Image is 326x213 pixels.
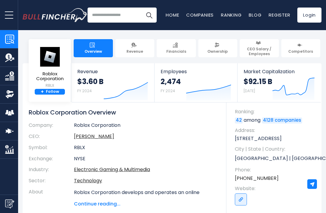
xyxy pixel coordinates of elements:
strong: $3.60 B [77,77,104,86]
strong: 2,474 [161,77,181,86]
a: Roblox Corporation RBLX [32,46,68,89]
button: Search [142,8,157,23]
p: [STREET_ADDRESS] [235,135,315,142]
a: Blog [249,12,261,18]
td: RBLX [74,142,217,153]
a: 42 [235,117,243,124]
span: Ownership [207,49,228,54]
h1: Roblox Corporation Overview [29,108,217,116]
strong: $92.15 B [244,77,272,86]
span: Market Capitalization [244,69,315,74]
a: Home [166,12,179,18]
a: ceo [74,133,114,140]
a: Ranking [221,12,241,18]
a: Market Capitalization $92.15 B [DATE] [238,63,321,102]
span: City | State | Country: [235,146,315,152]
span: Revenue [77,69,148,74]
span: Website: [235,185,315,192]
th: About [29,186,74,208]
a: Login [297,8,321,23]
img: Bullfincher logo [23,8,88,22]
small: FY 2024 [161,88,175,93]
th: Symbol: [29,142,74,153]
span: Financials [166,49,186,54]
a: Competitors [281,39,321,57]
span: Employees [161,69,232,74]
th: Company: [29,122,74,131]
strong: + [41,89,44,95]
small: [DATE] [244,88,255,93]
p: [GEOGRAPHIC_DATA] | [GEOGRAPHIC_DATA] | US [235,154,315,163]
td: NYSE [74,153,217,164]
span: Ranking: [235,108,315,115]
span: Phone: [235,167,315,173]
span: CEO Salary / Employees [242,47,276,56]
span: Overview [85,49,102,54]
a: Go to homepage [23,8,88,22]
a: Ownership [198,39,238,57]
img: RBLX logo [39,47,60,67]
a: Financials [157,39,196,57]
a: +Follow [35,89,65,95]
a: Go to link [235,193,247,205]
a: Technology [74,177,102,184]
a: Employees 2,474 FY 2024 [155,63,238,102]
a: CEO Salary / Employees [240,39,279,57]
a: [PHONE_NUMBER] [235,175,279,182]
a: Revenue $3.60 B FY 2024 [71,63,154,102]
a: Companies [186,12,214,18]
p: among [235,117,315,124]
span: Roblox Corporation [32,71,68,81]
span: Competitors [288,49,313,54]
img: Ownership [5,90,14,99]
a: 4128 companies [262,117,302,124]
span: Continue reading... [74,200,217,208]
a: Overview [74,39,113,57]
th: CEO: [29,131,74,142]
a: Electronic Gaming & Multimedia [74,166,150,173]
span: Address: [235,127,315,134]
small: FY 2024 [77,88,92,93]
a: Register [269,12,290,18]
th: Industry: [29,164,74,175]
td: Roblox Corporation [74,122,217,131]
th: Exchange: [29,153,74,164]
th: Sector: [29,175,74,186]
span: Revenue [126,49,143,54]
small: RBLX [32,83,68,88]
a: Revenue [115,39,155,57]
